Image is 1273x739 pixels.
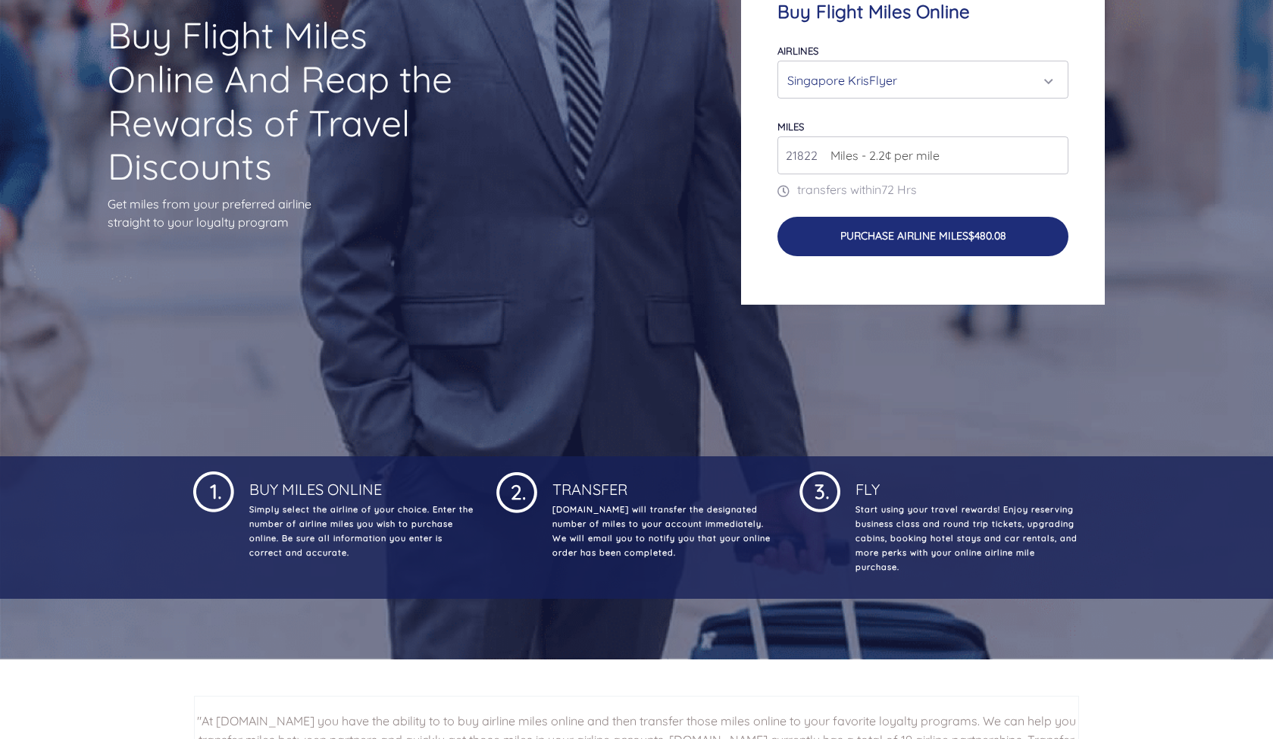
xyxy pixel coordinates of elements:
label: Airlines [777,45,818,57]
p: transfers within [777,180,1068,199]
span: Miles - 2.2¢ per mile [823,146,940,164]
p: Get miles from your preferred airline straight to your loyalty program [108,195,465,231]
span: 72 Hrs [881,182,917,197]
p: Start using your travel rewards! Enjoy reserving business class and round trip tickets, upgrading... [852,503,1080,575]
p: [DOMAIN_NAME] will transfer the designated number of miles to your account immediately. We will e... [549,503,777,560]
h4: Buy Flight Miles Online [777,1,1068,23]
button: Purchase Airline Miles$480.08 [777,217,1068,256]
label: miles [777,121,804,133]
h4: Buy Miles Online [246,468,474,499]
h1: Buy Flight Miles Online And Reap the Rewards of Travel Discounts [108,14,465,188]
p: Simply select the airline of your choice. Enter the number of airline miles you wish to purchase ... [246,503,474,560]
h4: Transfer [549,468,777,499]
img: 1 [496,468,537,513]
img: 1 [193,468,234,512]
button: Singapore KrisFlyer [777,61,1068,99]
h4: Fly [852,468,1080,499]
span: $480.08 [968,229,1006,243]
div: Singapore KrisFlyer [787,66,1049,95]
img: 1 [799,468,840,512]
